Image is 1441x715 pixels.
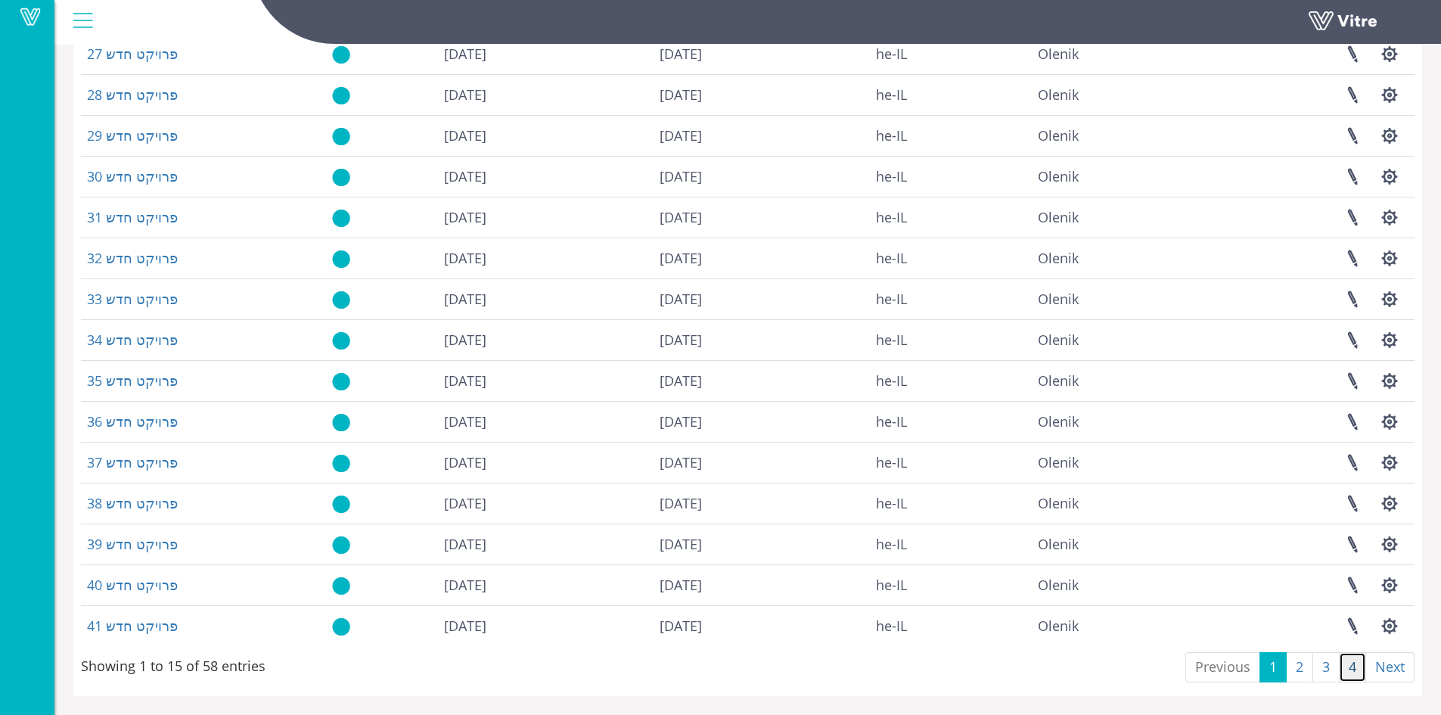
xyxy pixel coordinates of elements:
img: yes [332,127,350,146]
td: he-IL [870,74,1033,115]
img: yes [332,291,350,309]
img: yes [332,617,350,636]
span: 237 [1038,208,1079,226]
td: he-IL [870,238,1033,278]
a: פרויקט חדש 29 [87,126,178,145]
a: 4 [1339,652,1366,682]
a: פרויקט חדש 36 [87,412,178,431]
span: 237 [1038,412,1079,431]
img: yes [332,209,350,228]
a: Previous [1185,652,1260,682]
img: yes [332,331,350,350]
a: פרויקט חדש 28 [87,85,178,104]
td: he-IL [870,360,1033,401]
a: פרויקט חדש 30 [87,167,178,185]
span: 237 [1038,453,1079,471]
a: פרויקט חדש 31 [87,208,178,226]
td: [DATE] [654,33,869,74]
img: yes [332,577,350,595]
a: פרויקט חדש 34 [87,331,178,349]
td: he-IL [870,442,1033,483]
span: 237 [1038,371,1079,390]
img: yes [332,250,350,269]
td: [DATE] [438,442,654,483]
td: he-IL [870,483,1033,524]
td: [DATE] [438,74,654,115]
div: Showing 1 to 15 of 58 entries [81,651,266,676]
td: [DATE] [654,115,869,156]
a: פרויקט חדש 39 [87,535,178,553]
img: yes [332,372,350,391]
td: [DATE] [438,360,654,401]
img: yes [332,536,350,555]
span: 237 [1038,126,1079,145]
td: [DATE] [654,238,869,278]
span: 237 [1038,290,1079,308]
td: [DATE] [654,401,869,442]
td: [DATE] [654,156,869,197]
img: yes [332,413,350,432]
td: [DATE] [438,401,654,442]
td: [DATE] [438,483,654,524]
img: yes [332,45,350,64]
a: 3 [1312,652,1340,682]
td: [DATE] [438,278,654,319]
td: he-IL [870,319,1033,360]
a: Next [1365,652,1415,682]
td: [DATE] [438,319,654,360]
td: [DATE] [654,483,869,524]
td: [DATE] [654,278,869,319]
span: 237 [1038,249,1079,267]
span: 237 [1038,167,1079,185]
td: [DATE] [654,197,869,238]
a: פרויקט חדש 41 [87,617,178,635]
td: he-IL [870,564,1033,605]
span: 237 [1038,535,1079,553]
span: 237 [1038,331,1079,349]
td: [DATE] [654,319,869,360]
td: [DATE] [654,605,869,646]
td: he-IL [870,524,1033,564]
td: he-IL [870,197,1033,238]
td: [DATE] [654,564,869,605]
span: 237 [1038,494,1079,512]
td: [DATE] [438,605,654,646]
a: פרויקט חדש 27 [87,45,178,63]
td: [DATE] [438,156,654,197]
td: he-IL [870,156,1033,197]
img: yes [332,454,350,473]
img: yes [332,168,350,187]
td: [DATE] [654,524,869,564]
a: פרויקט חדש 38 [87,494,178,512]
td: he-IL [870,401,1033,442]
a: 1 [1259,652,1287,682]
a: פרויקט חדש 40 [87,576,178,594]
a: פרויקט חדש 35 [87,371,178,390]
td: he-IL [870,33,1033,74]
td: he-IL [870,605,1033,646]
span: 237 [1038,85,1079,104]
td: [DATE] [438,238,654,278]
td: [DATE] [654,360,869,401]
img: yes [332,86,350,105]
td: [DATE] [438,524,654,564]
span: 237 [1038,576,1079,594]
td: [DATE] [438,197,654,238]
a: פרויקט חדש 37 [87,453,178,471]
a: פרויקט חדש 33 [87,290,178,308]
td: [DATE] [654,74,869,115]
a: 2 [1286,652,1313,682]
td: he-IL [870,115,1033,156]
td: [DATE] [654,442,869,483]
td: he-IL [870,278,1033,319]
td: [DATE] [438,115,654,156]
span: 237 [1038,617,1079,635]
a: פרויקט חדש 32 [87,249,178,267]
span: 237 [1038,45,1079,63]
td: [DATE] [438,33,654,74]
td: [DATE] [438,564,654,605]
img: yes [332,495,350,514]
